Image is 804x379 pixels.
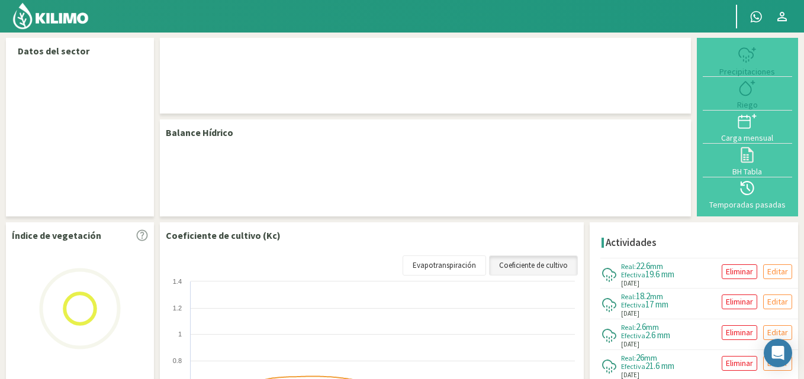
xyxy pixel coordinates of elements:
[21,250,139,368] img: Loading...
[706,67,789,76] div: Precipitaciones
[636,352,644,363] span: 26
[726,295,753,309] p: Eliminar
[644,352,657,363] span: mm
[645,299,668,310] span: 17 mm
[763,325,792,340] button: Editar
[650,291,663,302] span: mm
[645,329,670,341] span: 2.6 mm
[764,339,792,367] div: Open Intercom Messenger
[650,261,663,271] span: mm
[703,144,792,177] button: BH Tabla
[703,77,792,110] button: Riego
[403,255,486,276] a: Evapotranspiración
[763,294,792,309] button: Editar
[726,326,753,339] p: Eliminar
[703,44,792,77] button: Precipitaciones
[767,265,788,278] p: Editar
[173,305,182,312] text: 1.2
[703,111,792,144] button: Carga mensual
[703,177,792,210] button: Temporadas pasadas
[763,264,792,279] button: Editar
[722,264,757,279] button: Eliminar
[621,270,645,279] span: Efectiva
[722,294,757,309] button: Eliminar
[763,356,792,371] button: Editar
[621,278,639,289] span: [DATE]
[646,322,659,332] span: mm
[621,354,636,362] span: Real:
[706,134,789,142] div: Carga mensual
[621,262,636,271] span: Real:
[621,331,645,340] span: Efectiva
[166,125,233,140] p: Balance Hídrico
[722,356,757,371] button: Eliminar
[621,300,645,309] span: Efectiva
[706,101,789,109] div: Riego
[621,323,636,332] span: Real:
[706,200,789,209] div: Temporadas pasadas
[636,260,650,271] span: 22.6
[173,357,182,364] text: 0.8
[621,362,645,371] span: Efectiva
[645,360,674,371] span: 21.6 mm
[636,290,650,302] span: 18.2
[178,331,182,338] text: 1
[726,265,753,278] p: Eliminar
[767,295,788,309] p: Editar
[726,357,753,370] p: Eliminar
[767,326,788,339] p: Editar
[706,167,789,176] div: BH Tabla
[18,44,142,58] p: Datos del sector
[12,228,101,242] p: Índice de vegetación
[606,237,657,248] h4: Actividades
[489,255,578,276] a: Coeficiente de cultivo
[621,339,639,349] span: [DATE]
[722,325,757,340] button: Eliminar
[621,309,639,319] span: [DATE]
[12,2,89,30] img: Kilimo
[166,228,281,242] p: Coeficiente de cultivo (Kc)
[621,292,636,301] span: Real:
[645,268,674,280] span: 19.6 mm
[173,278,182,285] text: 1.4
[636,321,646,332] span: 2.6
